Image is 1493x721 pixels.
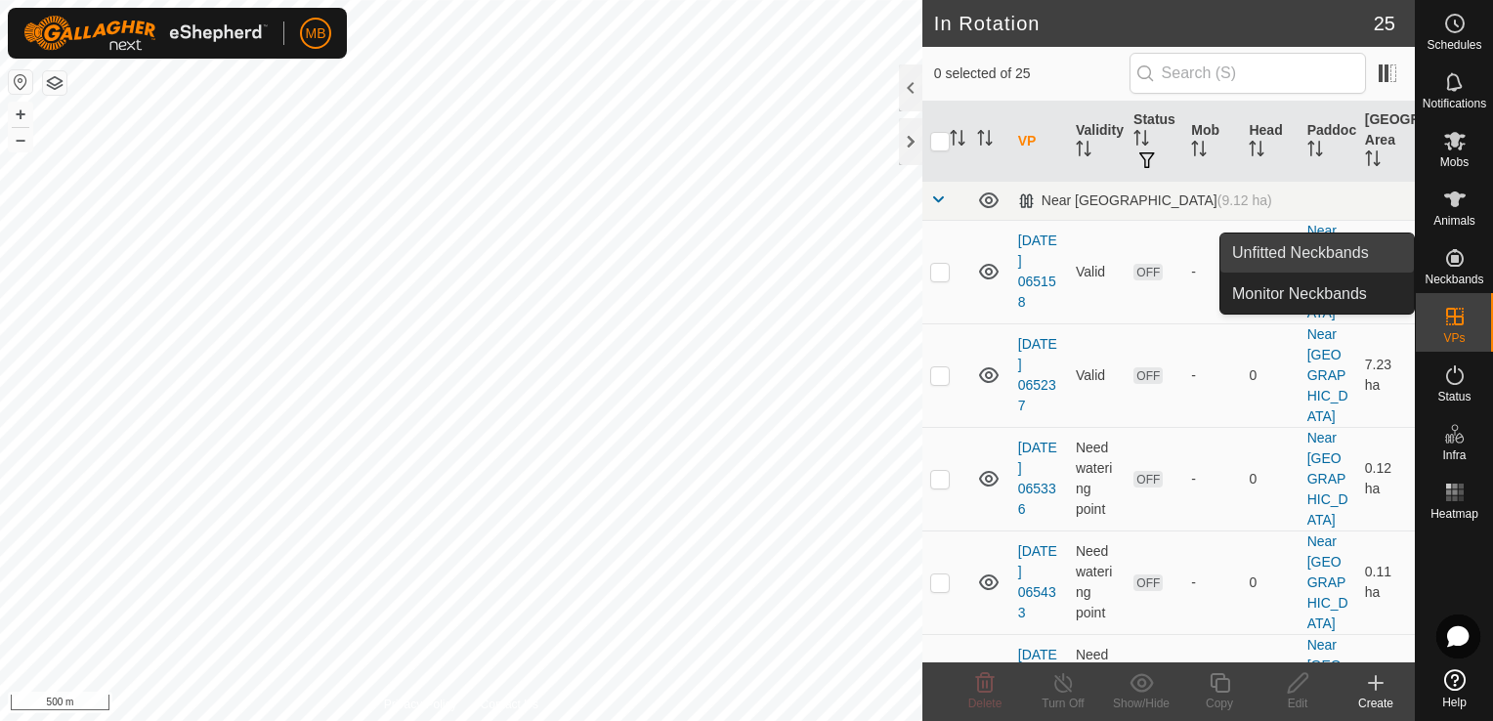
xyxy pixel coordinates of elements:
[306,23,326,44] span: MB
[1307,533,1348,631] a: Near [GEOGRAPHIC_DATA]
[1258,695,1337,712] div: Edit
[1357,427,1415,530] td: 0.12 ha
[968,697,1002,710] span: Delete
[1076,144,1091,159] p-sorticon: Activate to sort
[1442,449,1466,461] span: Infra
[1300,102,1357,182] th: Paddock
[1357,220,1415,323] td: 9.12 ha
[1220,233,1414,273] a: Unfitted Neckbands
[1191,469,1233,489] div: -
[977,133,993,148] p-sorticon: Activate to sort
[1018,440,1057,517] a: [DATE] 065336
[1191,365,1233,386] div: -
[1430,508,1478,520] span: Heatmap
[1241,427,1299,530] td: 0
[9,103,32,126] button: +
[9,128,32,151] button: –
[1130,53,1366,94] input: Search (S)
[1433,215,1475,227] span: Animals
[1427,39,1481,51] span: Schedules
[1010,102,1068,182] th: VP
[23,16,268,51] img: Gallagher Logo
[1024,695,1102,712] div: Turn Off
[1068,323,1126,427] td: Valid
[1018,543,1057,620] a: [DATE] 065433
[1337,695,1415,712] div: Create
[9,70,32,94] button: Reset Map
[1423,98,1486,109] span: Notifications
[1133,574,1163,591] span: OFF
[1357,323,1415,427] td: 7.23 ha
[1425,274,1483,285] span: Neckbands
[1307,326,1348,424] a: Near [GEOGRAPHIC_DATA]
[950,133,965,148] p-sorticon: Activate to sort
[1440,156,1469,168] span: Mobs
[1241,530,1299,634] td: 0
[1191,262,1233,282] div: -
[1133,471,1163,488] span: OFF
[1241,323,1299,427] td: 0
[1249,144,1264,159] p-sorticon: Activate to sort
[1232,241,1369,265] span: Unfitted Neckbands
[1357,530,1415,634] td: 0.11 ha
[1018,192,1272,209] div: Near [GEOGRAPHIC_DATA]
[43,71,66,95] button: Map Layers
[1126,102,1183,182] th: Status
[1068,220,1126,323] td: Valid
[1442,697,1467,708] span: Help
[1307,144,1323,159] p-sorticon: Activate to sort
[1232,282,1367,306] span: Monitor Neckbands
[1241,102,1299,182] th: Head
[1133,133,1149,148] p-sorticon: Activate to sort
[1183,102,1241,182] th: Mob
[1357,102,1415,182] th: [GEOGRAPHIC_DATA] Area
[1180,695,1258,712] div: Copy
[1068,102,1126,182] th: Validity
[934,64,1130,84] span: 0 selected of 25
[1133,264,1163,280] span: OFF
[1416,661,1493,716] a: Help
[1443,332,1465,344] span: VPs
[1133,367,1163,384] span: OFF
[1307,223,1348,320] a: Near [GEOGRAPHIC_DATA]
[1220,275,1414,314] a: Monitor Neckbands
[1068,530,1126,634] td: Need watering point
[481,696,538,713] a: Contact Us
[1018,336,1057,413] a: [DATE] 065237
[1217,192,1272,208] span: (9.12 ha)
[384,696,457,713] a: Privacy Policy
[1241,220,1299,323] td: 0
[1102,695,1180,712] div: Show/Hide
[1191,144,1207,159] p-sorticon: Activate to sort
[1307,430,1348,528] a: Near [GEOGRAPHIC_DATA]
[1365,153,1381,169] p-sorticon: Activate to sort
[1068,427,1126,530] td: Need watering point
[934,12,1374,35] h2: In Rotation
[1374,9,1395,38] span: 25
[1437,391,1471,403] span: Status
[1018,233,1057,310] a: [DATE] 065158
[1191,573,1233,593] div: -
